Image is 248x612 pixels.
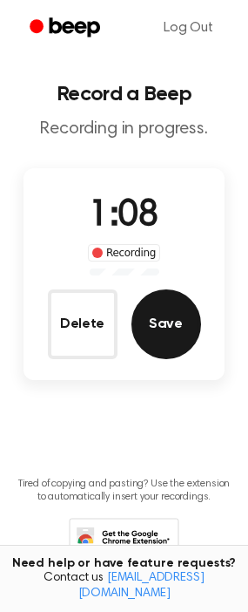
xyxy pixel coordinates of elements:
a: [EMAIL_ADDRESS][DOMAIN_NAME] [78,572,204,600]
button: Delete Audio Record [48,289,117,359]
div: Recording [88,244,160,262]
h1: Record a Beep [14,84,234,105]
a: Beep [17,11,116,45]
span: Contact us [10,571,238,602]
p: Tired of copying and pasting? Use the extension to automatically insert your recordings. [14,478,234,504]
span: 1:08 [89,198,158,235]
button: Save Audio Record [131,289,201,359]
p: Recording in progress. [14,119,234,140]
a: Log Out [146,7,231,49]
